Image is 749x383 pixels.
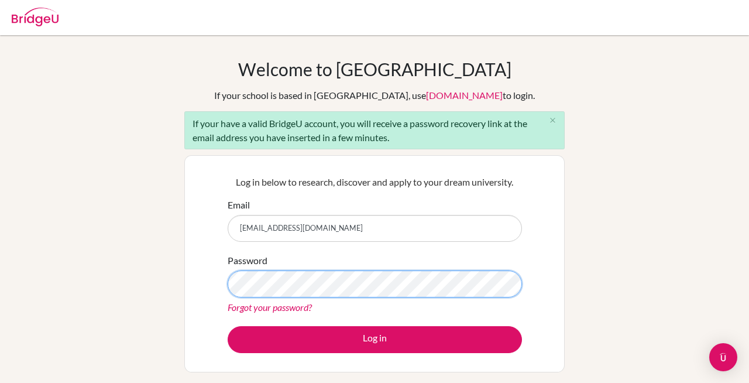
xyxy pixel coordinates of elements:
[228,302,312,313] a: Forgot your password?
[228,198,250,212] label: Email
[548,116,557,125] i: close
[541,112,564,129] button: Close
[12,8,59,26] img: Bridge-U
[238,59,511,80] h1: Welcome to [GEOGRAPHIC_DATA]
[228,254,267,268] label: Password
[228,326,522,353] button: Log in
[184,111,565,149] div: If your have a valid BridgeU account, you will receive a password recovery link at the email addr...
[426,90,503,101] a: [DOMAIN_NAME]
[228,175,522,189] p: Log in below to research, discover and apply to your dream university.
[709,343,737,371] div: Open Intercom Messenger
[214,88,535,102] div: If your school is based in [GEOGRAPHIC_DATA], use to login.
